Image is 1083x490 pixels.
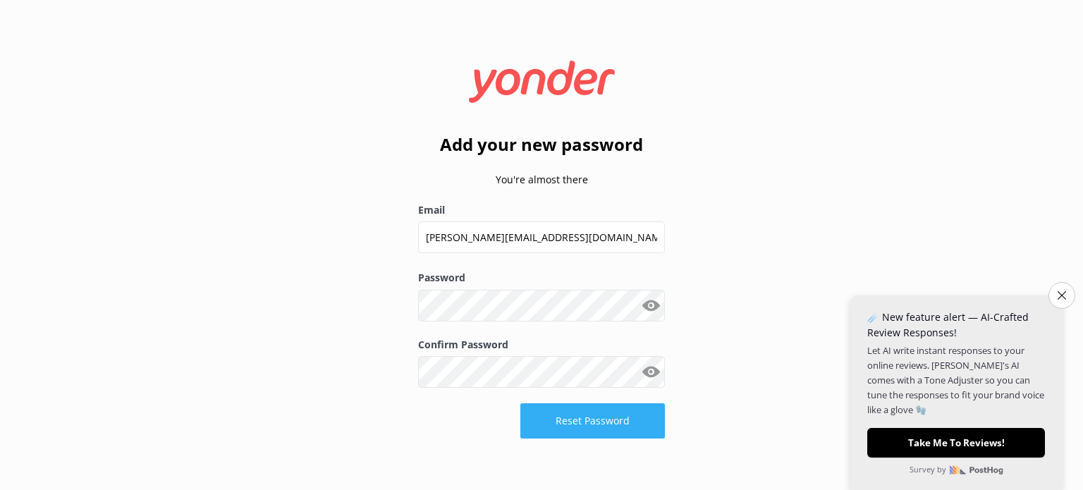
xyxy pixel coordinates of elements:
[418,221,665,253] input: user@emailaddress.com
[418,172,665,188] p: You're almost there
[418,131,665,158] h2: Add your new password
[520,403,665,439] button: Reset Password
[637,291,665,319] button: Show password
[418,202,665,218] label: Email
[637,358,665,386] button: Show password
[418,337,665,353] label: Confirm Password
[418,270,665,286] label: Password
